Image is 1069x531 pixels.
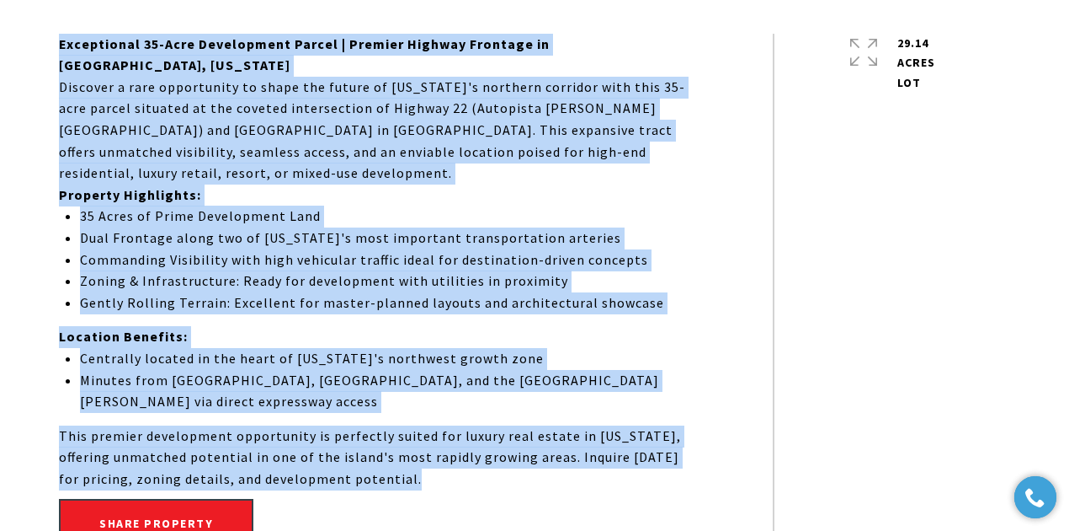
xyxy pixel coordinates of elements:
[59,328,188,345] strong: Location Benefits:
[59,77,697,185] p: Discover a rare opportunity to shape the future of [US_STATE]'s northern corridor with this 35-ac...
[80,292,697,314] li: Gently Rolling Terrain: Excellent for master-planned layouts and architectural showcase
[80,271,697,292] li: Zoning & Infrastructure: Ready for development with utilities in proximity
[80,249,697,271] li: Commanding Visibility with high vehicular traffic ideal for destination-driven concepts
[80,228,697,249] li: Dual Frontage along two of [US_STATE]'s most important transportation arteries
[59,186,201,203] strong: Property Highlights:
[80,206,697,228] li: 35 Acres of Prime Development Land
[897,34,935,94] p: 29.14 Acres lot
[59,35,550,74] strong: Exceptional 35-Acre Development Parcel | Premier Highway Frontage in [GEOGRAPHIC_DATA], [US_STATE]
[80,370,697,413] li: Minutes from [GEOGRAPHIC_DATA], [GEOGRAPHIC_DATA], and the [GEOGRAPHIC_DATA][PERSON_NAME] via dir...
[59,426,697,491] p: This premier development opportunity is perfectly suited for luxury real estate in [US_STATE], of...
[80,348,697,370] li: Centrally located in the heart of [US_STATE]'s northwest growth zone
